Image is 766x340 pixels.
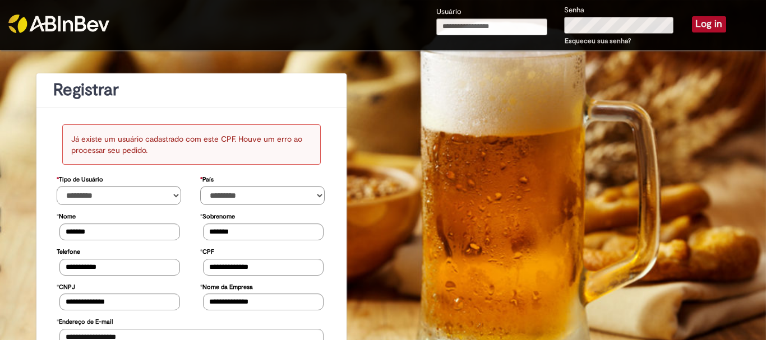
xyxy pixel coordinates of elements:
label: Telefone [57,243,80,259]
div: Já existe um usuário cadastrado com este CPF. Houve um erro ao processar seu pedido. [62,124,321,165]
img: ABInbev-white.png [8,15,109,33]
label: CPF [200,243,214,259]
label: Senha [564,5,584,16]
label: País [200,170,214,187]
label: Usuário [436,7,462,17]
a: Esqueceu sua senha? [565,36,631,45]
label: CNPJ [57,278,75,294]
button: Log in [692,16,726,32]
h1: Registrar [53,81,330,99]
label: Nome da Empresa [200,278,253,294]
label: Tipo de Usuário [57,170,103,187]
label: Nome [57,207,76,223]
label: Sobrenome [200,207,235,223]
label: Endereço de E-mail [57,313,113,329]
